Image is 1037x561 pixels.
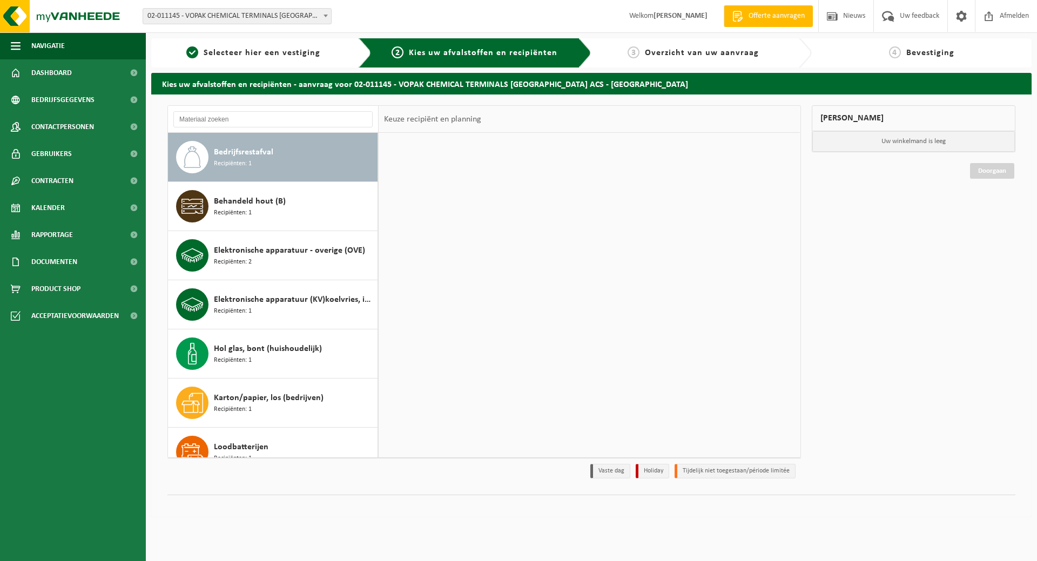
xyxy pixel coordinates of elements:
span: Recipiënten: 1 [214,306,252,316]
button: Karton/papier, los (bedrijven) Recipiënten: 1 [168,378,378,428]
span: Product Shop [31,275,80,302]
span: Karton/papier, los (bedrijven) [214,391,324,404]
span: Contactpersonen [31,113,94,140]
a: Offerte aanvragen [724,5,813,27]
span: Recipiënten: 2 [214,257,252,267]
span: Kalender [31,194,65,221]
button: Elektronische apparatuur (KV)koelvries, industrieel Recipiënten: 1 [168,280,378,329]
button: Elektronische apparatuur - overige (OVE) Recipiënten: 2 [168,231,378,280]
span: 1 [186,46,198,58]
button: Behandeld hout (B) Recipiënten: 1 [168,182,378,231]
span: Bedrijfsrestafval [214,146,273,159]
h2: Kies uw afvalstoffen en recipiënten - aanvraag voor 02-011145 - VOPAK CHEMICAL TERMINALS [GEOGRAP... [151,73,1032,94]
span: Elektronische apparatuur - overige (OVE) [214,244,365,257]
span: Dashboard [31,59,72,86]
strong: [PERSON_NAME] [654,12,708,20]
span: Bevestiging [906,49,954,57]
p: Uw winkelmand is leeg [812,131,1015,152]
a: Doorgaan [970,163,1014,179]
span: Selecteer hier een vestiging [204,49,320,57]
div: [PERSON_NAME] [812,105,1016,131]
li: Vaste dag [590,464,630,478]
span: Contracten [31,167,73,194]
a: 1Selecteer hier een vestiging [157,46,350,59]
button: Loodbatterijen Recipiënten: 1 [168,428,378,477]
span: Documenten [31,248,77,275]
span: 2 [392,46,403,58]
span: Gebruikers [31,140,72,167]
span: Recipiënten: 1 [214,208,252,218]
button: Hol glas, bont (huishoudelijk) Recipiënten: 1 [168,329,378,378]
li: Holiday [636,464,669,478]
span: Acceptatievoorwaarden [31,302,119,329]
span: Elektronische apparatuur (KV)koelvries, industrieel [214,293,375,306]
span: Loodbatterijen [214,441,268,454]
button: Bedrijfsrestafval Recipiënten: 1 [168,133,378,182]
input: Materiaal zoeken [173,111,373,127]
span: 3 [628,46,639,58]
span: Rapportage [31,221,73,248]
li: Tijdelijk niet toegestaan/période limitée [675,464,796,478]
span: Hol glas, bont (huishoudelijk) [214,342,322,355]
span: Recipiënten: 1 [214,159,252,169]
span: Kies uw afvalstoffen en recipiënten [409,49,557,57]
span: Overzicht van uw aanvraag [645,49,759,57]
span: Offerte aanvragen [746,11,807,22]
span: Behandeld hout (B) [214,195,286,208]
span: Recipiënten: 1 [214,454,252,464]
span: 02-011145 - VOPAK CHEMICAL TERMINALS BELGIUM ACS - ANTWERPEN [143,8,332,24]
span: Navigatie [31,32,65,59]
span: 4 [889,46,901,58]
span: Recipiënten: 1 [214,355,252,366]
span: Bedrijfsgegevens [31,86,95,113]
span: 02-011145 - VOPAK CHEMICAL TERMINALS BELGIUM ACS - ANTWERPEN [143,9,331,24]
span: Recipiënten: 1 [214,404,252,415]
div: Keuze recipiënt en planning [379,106,487,133]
